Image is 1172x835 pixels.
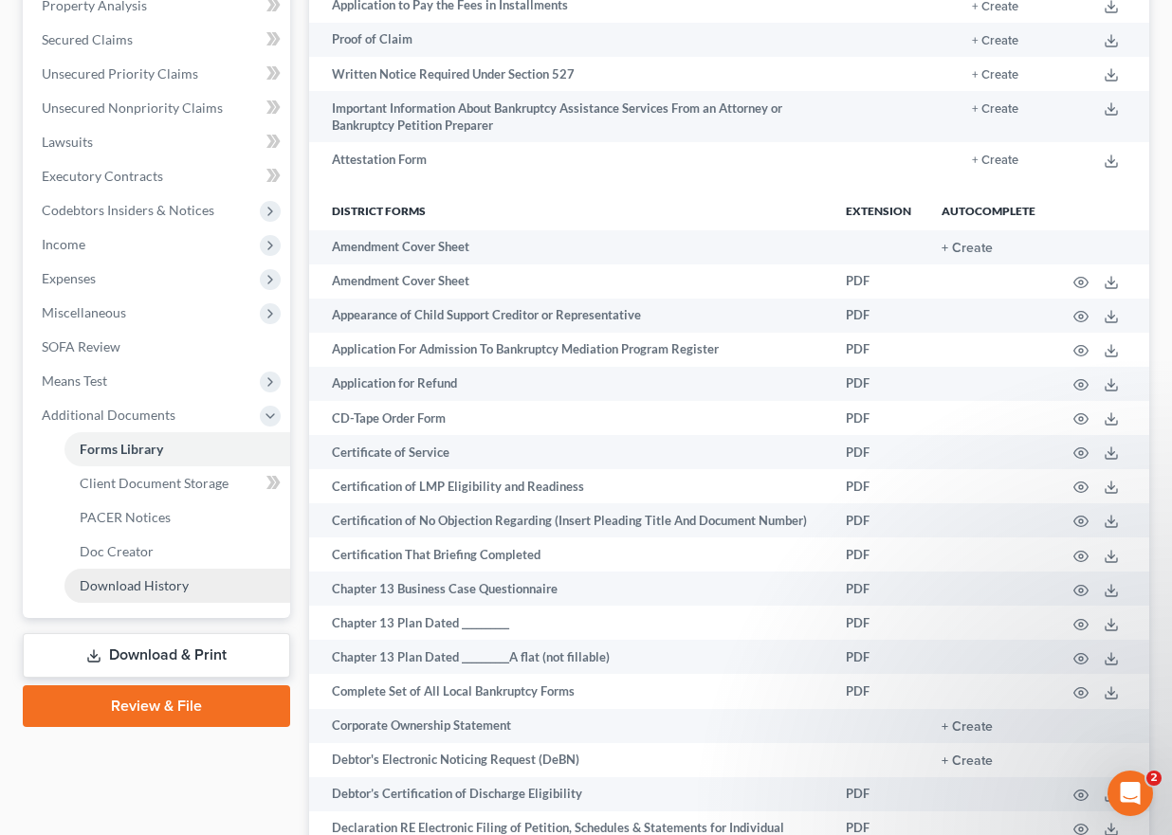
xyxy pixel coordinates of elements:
td: PDF [831,333,926,367]
td: PDF [831,299,926,333]
td: Chapter 13 Plan Dated __________ [309,606,831,640]
td: Amendment Cover Sheet [309,264,831,299]
span: Secured Claims [42,31,133,47]
button: + Create [972,35,1018,47]
td: Application For Admission To Bankruptcy Mediation Program Register [309,333,831,367]
span: Lawsuits [42,134,93,150]
button: + Create [972,69,1018,82]
span: Executory Contracts [42,168,163,184]
button: + Create [942,754,993,768]
a: Executory Contracts [27,159,290,193]
td: PDF [831,435,926,469]
td: PDF [831,401,926,435]
td: PDF [831,674,926,708]
span: Client Document Storage [80,475,229,491]
td: Attestation Form [309,142,861,176]
td: Certification of LMP Eligibility and Readiness [309,469,831,503]
span: Means Test [42,372,107,389]
a: Download & Print [23,633,290,678]
a: SOFA Review [27,330,290,364]
td: Certificate of Service [309,435,831,469]
th: District forms [309,192,831,230]
td: Appearance of Child Support Creditor or Representative [309,299,831,333]
button: + Create [972,1,1018,13]
td: Certification That Briefing Completed [309,537,831,572]
td: CD-Tape Order Form [309,401,831,435]
a: Secured Claims [27,23,290,57]
span: Additional Documents [42,407,175,423]
td: PDF [831,572,926,606]
a: Download History [64,569,290,603]
a: PACER Notices [64,500,290,535]
span: Codebtors Insiders & Notices [42,202,214,218]
td: Written Notice Required Under Section 527 [309,57,861,91]
td: PDF [831,537,926,572]
td: Chapter 13 Business Case Questionnaire [309,572,831,606]
td: Application for Refund [309,367,831,401]
td: Complete Set of All Local Bankruptcy Forms [309,674,831,708]
button: + Create [972,154,1018,167]
a: Unsecured Priority Claims [27,57,290,91]
td: PDF [831,640,926,674]
iframe: Intercom live chat [1108,771,1153,816]
span: Miscellaneous [42,304,126,320]
span: Download History [80,577,189,593]
a: Review & File [23,685,290,727]
span: Forms Library [80,441,163,457]
a: Lawsuits [27,125,290,159]
button: + Create [972,103,1018,116]
td: PDF [831,264,926,299]
th: Autocomplete [926,192,1051,230]
span: SOFA Review [42,338,120,354]
span: Doc Creator [80,543,154,559]
a: Client Document Storage [64,466,290,500]
td: Proof of Claim [309,23,861,57]
a: Doc Creator [64,535,290,569]
td: Important Information About Bankruptcy Assistance Services From an Attorney or Bankruptcy Petitio... [309,91,861,143]
td: PDF [831,469,926,503]
td: Chapter 13 Plan Dated __________A flat (not fillable) [309,640,831,674]
span: PACER Notices [80,509,171,525]
button: + Create [942,242,993,255]
td: Debtor’s Certification of Discharge Eligibility [309,777,831,811]
td: PDF [831,777,926,811]
td: Certification of No Objection Regarding (Insert Pleading Title And Document Number) [309,503,831,537]
span: Income [42,236,85,252]
span: Unsecured Priority Claims [42,65,198,82]
span: 2 [1146,771,1162,786]
span: Unsecured Nonpriority Claims [42,100,223,116]
button: + Create [942,720,993,734]
a: Unsecured Nonpriority Claims [27,91,290,125]
th: Extension [831,192,926,230]
td: Debtor's Electronic Noticing Request (DeBN) [309,743,831,777]
td: PDF [831,503,926,537]
td: Amendment Cover Sheet [309,230,831,264]
td: Corporate Ownership Statement [309,709,831,743]
td: PDF [831,367,926,401]
span: Expenses [42,270,96,286]
td: PDF [831,606,926,640]
a: Forms Library [64,432,290,466]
